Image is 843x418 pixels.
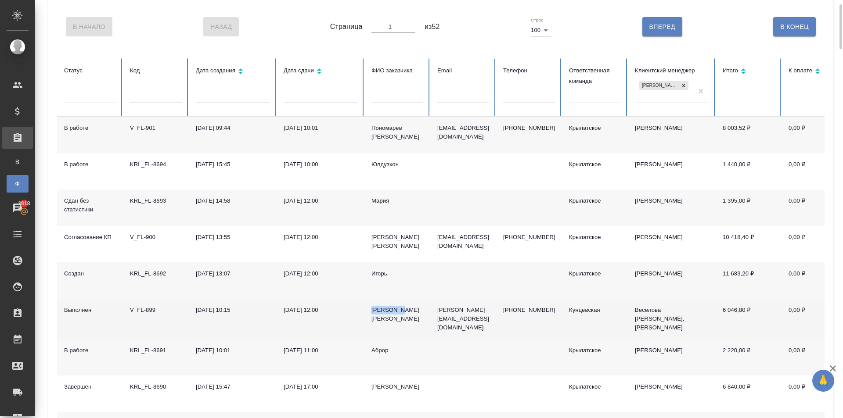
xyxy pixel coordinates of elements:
div: Email [437,65,489,76]
div: [DATE] 10:15 [196,306,270,314]
span: В Конец [780,21,809,32]
div: Код [130,65,182,76]
td: Веселова [PERSON_NAME], [PERSON_NAME] [628,299,716,339]
div: [DATE] 15:47 [196,382,270,391]
div: KRL_FL-8693 [130,196,182,205]
div: Телефон [503,65,555,76]
div: V_FL-899 [130,306,182,314]
span: Вперед [649,21,675,32]
a: Ф [7,175,29,193]
a: 3818 [2,197,33,219]
div: В работе [64,124,116,132]
div: [DATE] 12:00 [284,306,357,314]
div: Сортировка [196,65,270,78]
div: Аброр [371,346,423,355]
td: 11 683,20 ₽ [716,262,782,299]
div: V_FL-901 [130,124,182,132]
div: [PERSON_NAME] [639,81,679,90]
td: [PERSON_NAME] [628,117,716,153]
div: Крылатское [569,196,621,205]
div: [DATE] 12:00 [284,196,357,205]
p: [PERSON_NAME][EMAIL_ADDRESS][DOMAIN_NAME] [437,306,489,332]
div: KRL_FL-8691 [130,346,182,355]
a: В [7,153,29,171]
div: [PERSON_NAME] [PERSON_NAME] [371,306,423,323]
p: [EMAIL_ADDRESS][DOMAIN_NAME] [437,124,489,141]
td: 8 003,52 ₽ [716,117,782,153]
p: [PHONE_NUMBER] [503,306,555,314]
div: [DATE] 13:55 [196,233,270,242]
div: Создан [64,269,116,278]
button: В Конец [773,17,816,36]
div: 100 [531,24,551,36]
td: [PERSON_NAME] [628,375,716,412]
div: Крылатское [569,124,621,132]
div: Мария [371,196,423,205]
div: В работе [64,346,116,355]
td: 1 440,00 ₽ [716,153,782,189]
div: KRL_FL-8690 [130,382,182,391]
div: Крылатское [569,233,621,242]
div: [DATE] 10:01 [284,124,357,132]
td: 6 046,80 ₽ [716,299,782,339]
span: 🙏 [816,372,831,390]
div: Согласование КП [64,233,116,242]
div: Крылатское [569,269,621,278]
div: KRL_FL-8694 [130,160,182,169]
td: 10 418,40 ₽ [716,226,782,262]
p: [PHONE_NUMBER] [503,233,555,242]
span: Ф [11,179,24,188]
div: Сортировка [789,65,840,78]
div: [DATE] 15:45 [196,160,270,169]
div: Сдан без статистики [64,196,116,214]
td: 1 395,00 ₽ [716,189,782,226]
td: [PERSON_NAME] [628,189,716,226]
div: [DATE] 13:07 [196,269,270,278]
div: Статус [64,65,116,76]
div: [DATE] 17:00 [284,382,357,391]
td: [PERSON_NAME] [628,262,716,299]
div: [PERSON_NAME] [371,382,423,391]
div: [DATE] 10:01 [196,346,270,355]
div: [DATE] 09:44 [196,124,270,132]
td: 6 840,00 ₽ [716,375,782,412]
button: Вперед [642,17,682,36]
div: ФИО заказчика [371,65,423,76]
div: Клиентский менеджер [635,65,709,76]
td: [PERSON_NAME] [628,226,716,262]
div: Ответственная команда [569,65,621,86]
p: [PHONE_NUMBER] [503,124,555,132]
div: KRL_FL-8692 [130,269,182,278]
div: В работе [64,160,116,169]
span: В [11,157,24,166]
div: Юлдузхон [371,160,423,169]
div: Игорь [371,269,423,278]
div: Сортировка [284,65,357,78]
div: Крылатское [569,160,621,169]
div: [DATE] 12:00 [284,269,357,278]
td: [PERSON_NAME] [628,153,716,189]
div: [PERSON_NAME] [PERSON_NAME] [371,233,423,250]
td: [PERSON_NAME] [628,339,716,375]
p: [EMAIL_ADDRESS][DOMAIN_NAME] [437,233,489,250]
div: [DATE] 11:00 [284,346,357,355]
div: [DATE] 10:00 [284,160,357,169]
div: Завершен [64,382,116,391]
td: 2 220,00 ₽ [716,339,782,375]
div: [DATE] 14:58 [196,196,270,205]
div: Пономарев [PERSON_NAME] [371,124,423,141]
span: 3818 [13,199,35,208]
div: Сортировка [723,65,775,78]
div: Крылатское [569,382,621,391]
div: Выполнен [64,306,116,314]
div: V_FL-900 [130,233,182,242]
div: [DATE] 12:00 [284,233,357,242]
div: Кунцевская [569,306,621,314]
button: 🙏 [812,370,834,392]
span: Страница [330,21,363,32]
span: из 52 [425,21,440,32]
div: Крылатское [569,346,621,355]
label: Строк [531,18,543,22]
